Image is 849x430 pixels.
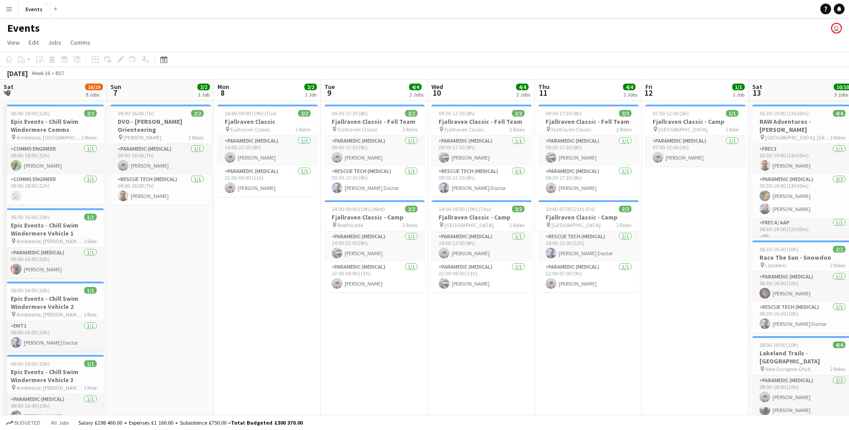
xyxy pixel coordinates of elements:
div: 09:30-17:30 (8h)2/2Fjallraven Classic - Fell Team Fjallraven Classic2 RolesParamedic (Medical)1/1... [431,105,532,197]
app-card-role: Paramedic (Medical)1/109:30-17:30 (8h)[PERSON_NAME] [538,166,639,197]
span: Ambleside, [PERSON_NAME][GEOGRAPHIC_DATA] [17,384,84,391]
span: 06:30-16:30 (10h) [759,246,798,253]
app-card-role: Comms Engineer1/106:00-18:00 (12h)[PERSON_NAME] [4,144,104,174]
span: 1/1 [84,287,97,294]
div: 09:30-17:30 (8h)2/2Fjallraven Classic - Fell Team Fjallraven Classic2 RolesParamedic (Medical)1/1... [538,105,639,197]
span: 2 Roles [295,126,311,133]
span: Fjallraven Classic [551,126,592,133]
span: 9 [323,88,335,98]
span: 2 Roles [81,134,97,141]
span: View [7,38,20,46]
span: 1/1 [732,84,745,90]
span: 2/2 [84,110,97,117]
app-job-card: 14:00-09:00 (19h) (Tue)2/2Fjallraven Classic Fjallraven Classic2 RolesParamedic (Medical)1/114:00... [218,105,318,197]
span: 1/1 [84,214,97,220]
app-card-role: Rescue Tech (Medical)1/109:30-17:30 (8h)[PERSON_NAME] Doctor [324,166,425,197]
span: Ambleside, [PERSON_NAME][GEOGRAPHIC_DATA] [17,311,84,318]
app-job-card: 06:00-18:00 (12h)2/2Epic Events - Chill Swim Windermere Comms Ambleside, [GEOGRAPHIC_DATA]2 Roles... [4,105,104,205]
span: [GEOGRAPHIC_DATA] [658,126,708,133]
app-card-role: Paramedic (Medical)1/109:30-17:30 (8h)[PERSON_NAME] [431,136,532,166]
app-job-card: 09:00-16:00 (7h)2/2DVO - [PERSON_NAME] Orienteering [PERSON_NAME]2 RolesParamedic (Medical)1/109:... [111,105,211,205]
app-card-role: Comms Engineer1/106:00-18:00 (12h) [4,174,104,205]
span: 06:00-18:00 (12h) [11,110,50,117]
button: Events [18,0,50,18]
a: View [4,37,23,48]
app-card-role: Paramedic (Medical)1/114:00-22:00 (8h)[PERSON_NAME] [431,232,532,262]
span: 1/1 [84,360,97,367]
h3: Fjallraven Classic - Camp [431,213,532,221]
span: 8 [216,88,229,98]
span: 2/2 [833,246,845,253]
span: Fjallraven Classic [444,126,485,133]
span: 2 Roles [402,222,418,228]
span: 2/2 [405,206,418,212]
span: 4/4 [623,84,636,90]
span: 2 Roles [830,262,845,269]
span: 1 Role [84,384,97,391]
button: Budgeted [4,418,42,428]
a: Comms [67,37,94,48]
app-job-card: 09:30-17:30 (8h)2/2Fjallraven Classic - Fell Team Fjallraven Classic2 RolesParamedic (Medical)1/1... [324,105,425,197]
a: Edit [25,37,43,48]
app-card-role: Paramedic (Medical)1/106:00-16:00 (10h)[PERSON_NAME] [4,248,104,278]
div: 10:00-07:00 (21h) (Fri)2/2Fjallraven Classic - Camp [GEOGRAPHIC_DATA]2 RolesRescue Tech (Medical)... [538,200,639,292]
app-job-card: 06:00-16:00 (10h)1/1Epic Events - Chill Swim Windermere Vehicle 2 Ambleside, [PERSON_NAME][GEOGRA... [4,282,104,351]
app-job-card: 14:00-09:00 (19h) (Wed)2/2Fjallraven Classic - Camp Rosthwaite2 RolesParamedic (Medical)1/114:00-... [324,200,425,292]
span: 2 Roles [616,126,631,133]
span: Fjallraven Classic [230,126,271,133]
span: 09:00-16:00 (7h) [118,110,154,117]
app-job-card: 06:00-16:00 (10h)1/1Epic Events - Chill Swim Windermere Vehicle 1 Ambleside, [PERSON_NAME][GEOGRA... [4,208,104,278]
app-card-role: Paramedic (Medical)1/114:00-22:00 (8h)[PERSON_NAME] [324,232,425,262]
span: 09:30-17:30 (8h) [332,110,368,117]
div: [DATE] [7,69,28,78]
span: 2/2 [298,110,311,117]
span: 2 Roles [402,126,418,133]
app-user-avatar: Paul Wilmore [831,23,842,34]
span: 16/19 [85,84,103,90]
span: [GEOGRAPHIC_DATA], [GEOGRAPHIC_DATA] [765,134,830,141]
span: [GEOGRAPHIC_DATA] [444,222,494,228]
span: Total Budgeted £300 370.00 [231,419,303,426]
span: [PERSON_NAME] [124,134,162,141]
span: Comms [70,38,90,46]
app-card-role: Paramedic (Medical)1/109:00-16:00 (7h)[PERSON_NAME] [111,144,211,174]
div: 2 Jobs [516,91,530,98]
span: Thu [538,83,550,91]
div: BST [55,70,64,76]
span: Llanberis [765,262,786,269]
span: All jobs [49,419,71,426]
span: 10 [430,88,443,98]
span: Jobs [48,38,61,46]
span: Budgeted [14,420,40,426]
span: 1 Role [84,238,97,245]
div: 1 Job [305,91,316,98]
span: 2/2 [304,84,317,90]
span: Fri [645,83,653,91]
h3: Fjallraven Classic - Fell Team [538,118,639,126]
app-card-role: Paramedic (Medical)1/109:30-17:30 (8h)[PERSON_NAME] [324,136,425,166]
h3: Fjallraven Classic - Camp [538,213,639,221]
span: New Dungeon Ghyll [765,366,811,372]
app-card-role: Paramedic (Medical)1/107:00-12:00 (5h)[PERSON_NAME] [645,136,746,166]
h1: Events [7,21,40,35]
h3: Epic Events - Chill Swim Windermere Comms [4,118,104,134]
h3: Fjallraven Classic - Fell Team [324,118,425,126]
h3: DVO - [PERSON_NAME] Orienteering [111,118,211,134]
h3: Fjallraven Classic - Fell Team [431,118,532,126]
app-card-role: Paramedic (Medical)1/122:00-07:00 (9h)[PERSON_NAME] [538,262,639,292]
span: Fjallraven Classic [337,126,378,133]
div: 9 Jobs [85,91,102,98]
span: 2 Roles [509,222,525,228]
span: 2 Roles [830,366,845,372]
app-card-role: Paramedic (Medical)1/114:00-22:00 (8h)[PERSON_NAME] [218,136,318,166]
app-card-role: Rescue Tech (Medical)1/110:00-22:00 (12h)[PERSON_NAME] Doctor [538,232,639,262]
span: 12 [644,88,653,98]
span: 6 [2,88,13,98]
span: 08:00-18:00 (10h) [759,341,798,348]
